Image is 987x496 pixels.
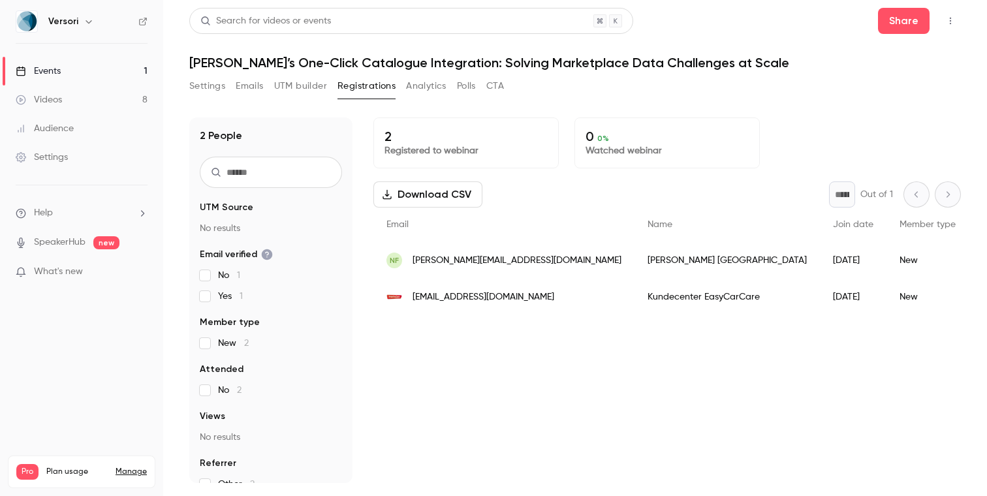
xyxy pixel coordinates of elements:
section: facet-groups [200,201,342,491]
span: Attended [200,363,243,376]
span: Member type [200,316,260,329]
div: Events [16,65,61,78]
span: Yes [218,290,243,303]
span: No [218,269,240,282]
li: help-dropdown-opener [16,206,148,220]
span: [EMAIL_ADDRESS][DOMAIN_NAME] [413,290,554,304]
p: No results [200,222,342,235]
button: Registrations [337,76,396,97]
span: 1 [237,271,240,280]
button: Settings [189,76,225,97]
span: Email [386,220,409,229]
div: [DATE] [820,279,886,315]
span: No [218,384,242,397]
div: Settings [16,151,68,164]
span: Email verified [200,248,273,261]
div: [PERSON_NAME] [GEOGRAPHIC_DATA] [634,242,820,279]
div: [DATE] [820,242,886,279]
span: Help [34,206,53,220]
a: SpeakerHub [34,236,86,249]
p: Out of 1 [860,188,893,201]
span: Referrer [200,457,236,470]
span: Other [218,478,255,491]
a: Manage [116,467,147,477]
div: Audience [16,122,74,135]
div: Videos [16,93,62,106]
span: Pro [16,464,39,480]
h1: [PERSON_NAME]’s One-Click Catalogue Integration: Solving Marketplace Data Challenges at Scale [189,55,961,70]
button: UTM builder [274,76,327,97]
p: Watched webinar [586,144,749,157]
iframe: Noticeable Trigger [132,266,148,278]
span: New [218,337,249,350]
span: NF [390,255,399,266]
p: Registered to webinar [384,144,548,157]
img: easycarcare.dk [386,289,402,305]
span: What's new [34,265,83,279]
span: 2 [250,480,255,489]
button: Download CSV [373,181,482,208]
button: Polls [457,76,476,97]
div: New [886,279,969,315]
span: Join date [833,220,873,229]
img: Versori [16,11,37,32]
span: Name [648,220,672,229]
span: new [93,236,119,249]
p: 0 [586,129,749,144]
p: No results [200,431,342,444]
span: UTM Source [200,201,253,214]
button: Analytics [406,76,446,97]
button: Share [878,8,930,34]
span: [PERSON_NAME][EMAIL_ADDRESS][DOMAIN_NAME] [413,254,621,268]
p: 2 [384,129,548,144]
div: New [886,242,969,279]
button: CTA [486,76,504,97]
div: Kundecenter EasyCarCare [634,279,820,315]
span: Views [200,410,225,423]
span: Plan usage [46,467,108,477]
span: 1 [240,292,243,301]
span: 2 [244,339,249,348]
h6: Versori [48,15,78,28]
span: 2 [237,386,242,395]
div: Search for videos or events [200,14,331,28]
button: Emails [236,76,263,97]
span: Member type [900,220,956,229]
span: 0 % [597,134,609,143]
h1: 2 People [200,128,242,144]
